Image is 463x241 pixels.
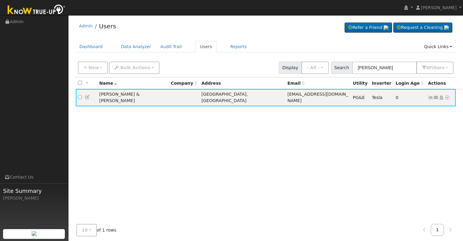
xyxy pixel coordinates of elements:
img: retrieve [444,25,449,30]
img: Know True-Up [5,3,68,17]
a: Reports [226,41,251,52]
button: 10 [76,224,97,236]
img: retrieve [32,231,37,236]
a: Show Graph [428,95,433,100]
span: Search [331,62,353,74]
a: Users [99,23,116,30]
button: Bulk Actions [109,62,159,74]
div: Actions [428,80,454,87]
button: 0Filters [416,62,454,74]
a: rebeccapadilla2011@gmail.com [433,94,439,101]
a: Admin [79,23,93,28]
td: [GEOGRAPHIC_DATA], [GEOGRAPHIC_DATA] [199,89,286,106]
div: Utility [353,80,368,87]
a: Users [195,41,217,52]
input: Search [352,62,417,74]
span: PG&E [353,95,365,100]
div: Inverter [372,80,391,87]
span: Bulk Actions [120,65,150,70]
span: [PERSON_NAME] [421,5,457,10]
span: Display [279,62,302,74]
a: Quick Links [419,41,457,52]
span: of 1 rows [76,224,117,236]
a: 1 [431,224,444,236]
div: [PERSON_NAME] [3,195,65,201]
span: s [442,65,444,70]
span: Company name [171,81,197,86]
span: Filter [429,65,445,70]
button: New [78,62,108,74]
td: [PERSON_NAME] & [PERSON_NAME] [97,89,169,106]
a: Edit User [85,95,90,100]
button: - All - [301,62,329,74]
span: Site Summary [3,187,65,195]
span: Tesla [372,95,383,100]
a: Request a Cleaning [393,23,452,33]
span: Email [287,81,304,86]
a: Dashboard [75,41,107,52]
span: [EMAIL_ADDRESS][DOMAIN_NAME] [287,92,348,103]
span: 10 [82,228,88,232]
a: Data Analyzer [116,41,156,52]
a: Refer a Friend [345,23,392,33]
a: Other actions [444,94,450,101]
img: retrieve [384,25,388,30]
div: Address [202,80,283,87]
span: Name [99,81,117,86]
span: New [88,65,99,70]
a: Audit Trail [156,41,186,52]
span: 09/25/2025 1:35:18 PM [396,95,398,100]
a: Login As [439,95,444,100]
span: Days since last login [396,81,424,86]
